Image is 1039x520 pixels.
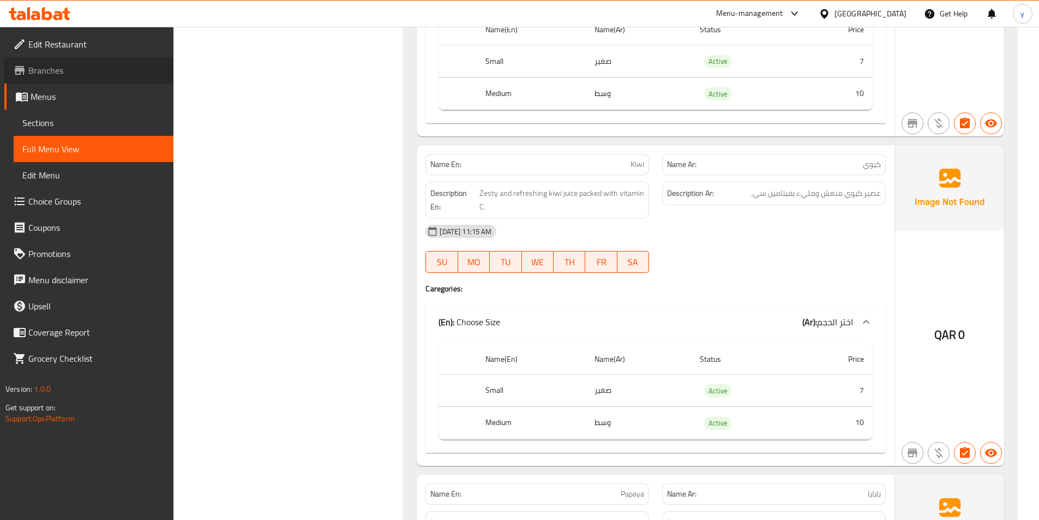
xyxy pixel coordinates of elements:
[800,374,873,407] td: 7
[14,136,173,162] a: Full Menu View
[4,214,173,241] a: Coupons
[586,407,691,439] td: وسط
[5,411,75,426] a: Support.OpsPlatform
[980,442,1002,464] button: Available
[691,14,800,45] th: Status
[586,77,691,110] td: وسط
[704,55,732,68] div: Active
[477,374,585,407] th: Small
[28,38,165,51] span: Edit Restaurant
[590,254,612,270] span: FR
[4,319,173,345] a: Coverage Report
[800,45,873,77] td: 7
[704,385,732,397] span: Active
[425,304,886,339] div: (En): Choose Size(Ar):اختر الحجم
[954,442,976,464] button: Has choices
[667,488,696,500] strong: Name Ar:
[28,326,165,339] span: Coverage Report
[28,247,165,260] span: Promotions
[28,300,165,313] span: Upsell
[863,159,881,170] span: كيوي
[22,169,165,182] span: Edit Menu
[477,45,585,77] th: Small
[751,187,881,200] span: عصير كيوي منعش ومليء بفيتامين سي.
[5,401,56,415] span: Get support on:
[4,83,173,110] a: Menus
[902,112,923,134] button: Not branch specific item
[477,14,585,45] th: Name(En)
[4,31,173,57] a: Edit Restaurant
[34,382,51,396] span: 1.0.0
[4,188,173,214] a: Choice Groups
[5,382,32,396] span: Version:
[585,251,617,273] button: FR
[28,352,165,365] span: Grocery Checklist
[522,251,554,273] button: WE
[430,159,461,170] strong: Name En:
[28,221,165,234] span: Coupons
[716,7,783,20] div: Menu-management
[802,314,817,330] b: (Ar):
[494,254,517,270] span: TU
[928,112,950,134] button: Purchased item
[4,267,173,293] a: Menu disclaimer
[704,384,732,397] div: Active
[895,145,1004,230] img: Ae5nvW7+0k+MAAAAAElFTkSuQmCC
[28,195,165,208] span: Choice Groups
[704,87,732,100] div: Active
[586,374,691,407] td: صغير
[439,315,500,328] p: Choose Size
[980,112,1002,134] button: Available
[868,488,881,500] span: بابايا
[31,90,165,103] span: Menus
[4,57,173,83] a: Branches
[4,241,173,267] a: Promotions
[800,344,873,375] th: Price
[586,45,691,77] td: صغير
[586,344,691,375] th: Name(Ar)
[554,251,585,273] button: TH
[622,254,645,270] span: SA
[704,417,732,429] span: Active
[28,64,165,77] span: Branches
[667,159,696,170] strong: Name Ar:
[817,314,853,330] span: اختر الحجم
[934,324,956,345] span: QAR
[630,159,644,170] span: Kiwi
[430,488,461,500] strong: Name En:
[704,417,732,430] div: Active
[439,14,873,110] table: choices table
[14,162,173,188] a: Edit Menu
[439,344,873,440] table: choices table
[526,254,549,270] span: WE
[586,14,691,45] th: Name(Ar)
[22,116,165,129] span: Sections
[617,251,649,273] button: SA
[430,254,453,270] span: SU
[4,345,173,372] a: Grocery Checklist
[621,488,644,500] span: Papaya
[435,226,496,237] span: [DATE] 11:15 AM
[4,293,173,319] a: Upsell
[425,283,886,294] h4: Caregories:
[800,77,873,110] td: 10
[463,254,485,270] span: MO
[954,112,976,134] button: Has choices
[430,187,477,213] strong: Description En:
[691,344,800,375] th: Status
[477,77,585,110] th: Medium
[1020,8,1024,20] span: y
[458,251,490,273] button: MO
[800,14,873,45] th: Price
[834,8,906,20] div: [GEOGRAPHIC_DATA]
[958,324,965,345] span: 0
[704,88,732,100] span: Active
[902,442,923,464] button: Not branch specific item
[28,273,165,286] span: Menu disclaimer
[477,344,585,375] th: Name(En)
[439,314,454,330] b: (En):
[928,442,950,464] button: Purchased item
[479,187,645,213] span: Zesty and refreshing kiwi juice packed with vitamin C.
[425,251,458,273] button: SU
[14,110,173,136] a: Sections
